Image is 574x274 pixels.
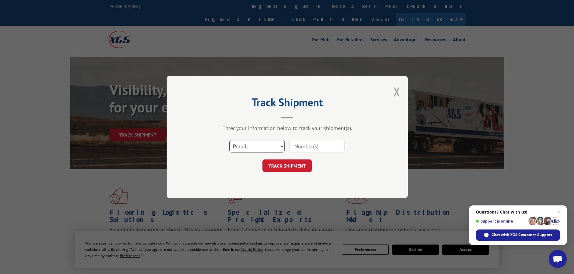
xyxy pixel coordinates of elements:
[491,232,552,238] span: Chat with XGS Customer Support
[262,159,312,172] button: TRACK SHIPMENT
[476,210,560,214] span: Questions? Chat with us!
[476,219,526,223] span: Support is online
[476,229,560,241] span: Chat with XGS Customer Support
[289,140,345,152] input: Number(s)
[197,98,378,109] h2: Track Shipment
[197,125,378,131] div: Enter your information below to track your shipment(s).
[394,84,400,100] button: Close modal
[549,250,567,268] a: Open chat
